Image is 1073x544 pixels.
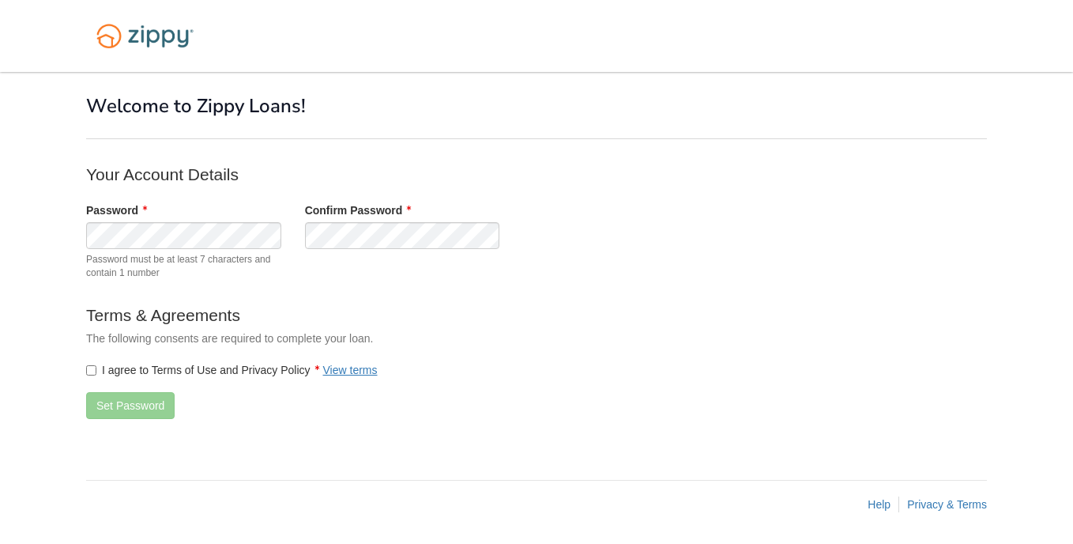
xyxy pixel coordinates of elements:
p: Terms & Agreements [86,304,718,327]
a: Help [868,498,890,511]
a: Privacy & Terms [907,498,987,511]
h1: Welcome to Zippy Loans! [86,96,987,116]
p: Your Account Details [86,163,718,186]
input: I agree to Terms of Use and Privacy PolicyView terms [86,365,96,376]
img: Logo [86,16,204,56]
a: View terms [323,364,378,376]
button: Set Password [86,392,175,419]
label: Password [86,202,147,218]
span: Password must be at least 7 characters and contain 1 number [86,253,281,280]
label: I agree to Terms of Use and Privacy Policy [86,362,378,378]
label: Confirm Password [305,202,412,218]
p: The following consents are required to complete your loan. [86,331,718,346]
input: Verify Password [305,222,500,249]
